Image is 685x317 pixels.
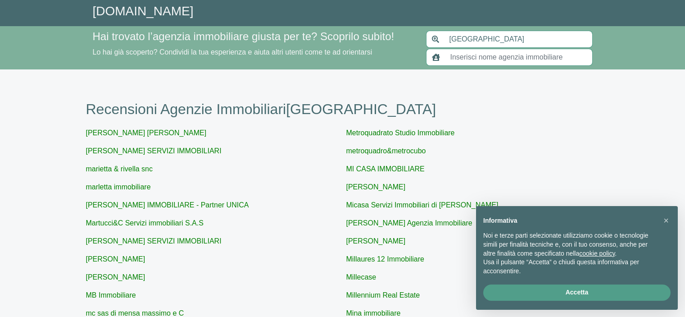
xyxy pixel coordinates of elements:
button: Chiudi questa informativa [659,213,673,228]
a: [PERSON_NAME] IMMOBILIARE - Partner UNICA [86,201,249,209]
a: [PERSON_NAME] Agenzia Immobiliare [346,219,472,227]
a: [PERSON_NAME] SERVIZI IMMOBILIARI [86,237,222,245]
h2: Informativa [483,217,656,225]
a: metroquadro&metrocubo [346,147,426,155]
a: MB Immobiliare [86,291,136,299]
a: [PERSON_NAME] [346,237,406,245]
a: marietta & rivella snc [86,165,153,173]
a: mc sas di mensa massimo e C [86,309,184,317]
a: Martucci&C Servizi immobiliari S.A.S [86,219,204,227]
a: MI CASA IMMOBILIARE [346,165,425,173]
a: [PERSON_NAME] SERVIZI IMMOBILIARI [86,147,222,155]
a: [PERSON_NAME] [86,273,145,281]
input: Inserisci nome agenzia immobiliare [445,49,593,66]
a: [PERSON_NAME] [346,183,406,191]
a: Millennium Real Estate [346,291,420,299]
a: [PERSON_NAME] [PERSON_NAME] [86,129,207,137]
a: [DOMAIN_NAME] [93,4,194,18]
button: Accetta [483,285,671,301]
a: cookie policy - il link si apre in una nuova scheda [579,250,615,257]
a: [PERSON_NAME] [86,255,145,263]
a: Micasa Servizi Immobiliari di [PERSON_NAME] [346,201,499,209]
a: Millecase [346,273,377,281]
p: Usa il pulsante “Accetta” o chiudi questa informativa per acconsentire. [483,258,656,276]
h4: Hai trovato l’agenzia immobiliare giusta per te? Scoprilo subito! [93,30,415,43]
a: Mina immobiliare [346,309,401,317]
a: Millaures 12 Immobiliare [346,255,424,263]
p: Noi e terze parti selezionate utilizziamo cookie o tecnologie simili per finalità tecniche e, con... [483,231,656,258]
h1: Recensioni Agenzie Immobiliari [GEOGRAPHIC_DATA] [86,101,599,118]
a: marletta immobiliare [86,183,151,191]
p: Lo hai già scoperto? Condividi la tua esperienza e aiuta altri utenti come te ad orientarsi [93,47,415,58]
span: × [663,216,669,225]
a: Metroquadrato Studio Immobiliare [346,129,455,137]
input: Inserisci area di ricerca (Comune o Provincia) [444,31,593,48]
